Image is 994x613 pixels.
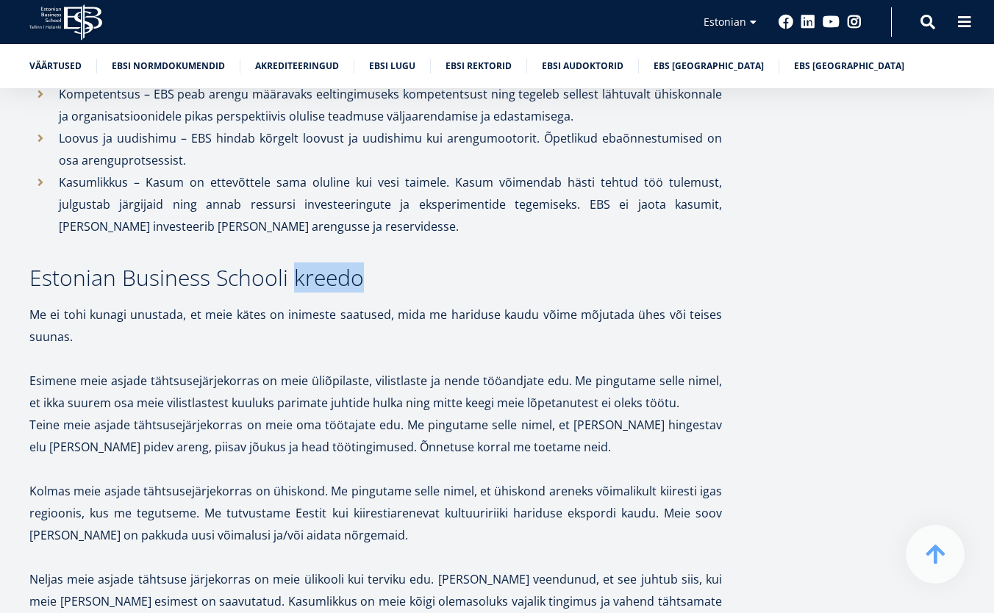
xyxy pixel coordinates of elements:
[29,127,722,171] li: Loovus ja uudishimu – EBS hindab kõrgelt loovust ja uudishimu kui arengumootorit. Õpetlikud ebaõn...
[29,59,82,74] a: Väärtused
[823,15,840,29] a: Youtube
[29,83,722,127] li: Kompetentsus – EBS peab arengu määravaks eeltingimuseks kompetentsust ning tegeleb sellest lähtuv...
[29,304,722,348] p: Me ei tohi kunagi unustada, et meie kätes on inimeste saatused, mida me hariduse kaudu võime mõju...
[29,267,722,289] h3: Estonian Business Schooli kreedo
[29,171,722,237] li: Kasumlikkus – Kasum on ettevõttele sama oluline kui vesi taimele. Kasum võimendab hästi tehtud tö...
[542,59,623,74] a: EBSi audoktorid
[801,15,815,29] a: Linkedin
[654,59,764,74] a: EBS [GEOGRAPHIC_DATA]
[369,59,415,74] a: EBSi lugu
[794,59,904,74] a: EBS [GEOGRAPHIC_DATA]
[29,414,722,458] p: Teine meie asjade tähtsusejärjekorras on meie oma töötajate edu. Me pingutame selle nimel, et [PE...
[112,59,225,74] a: EBSi normdokumendid
[847,15,862,29] a: Instagram
[255,59,339,74] a: Akrediteeringud
[29,480,722,546] p: Kolmas meie asjade tähtsusejärjekorras on ühiskond. Me pingutame selle nimel, et ühiskond areneks...
[29,370,722,414] p: Esimene meie asjade tähtsusejärjekorras on meie üliõpilaste, vilistlaste ja nende tööandjate edu....
[446,59,512,74] a: EBSi rektorid
[779,15,793,29] a: Facebook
